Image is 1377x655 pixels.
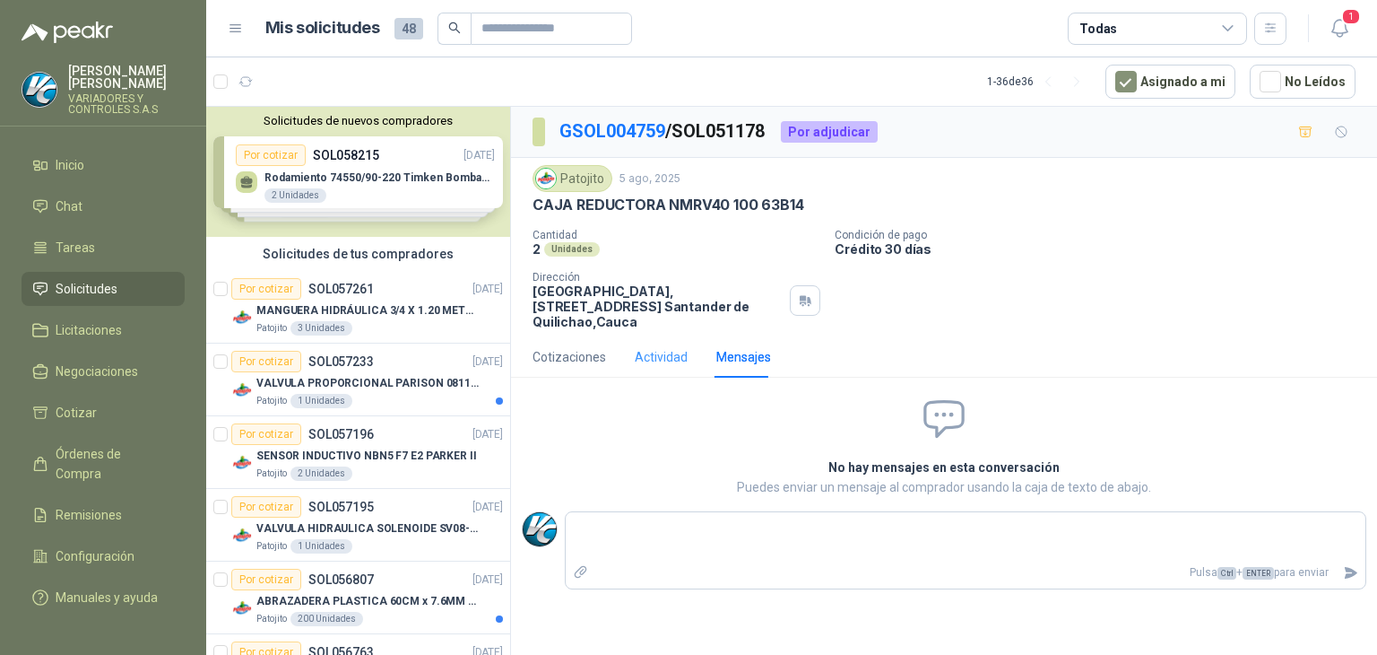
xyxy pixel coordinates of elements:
div: 200 Unidades [290,612,363,626]
p: VALVULA HIDRAULICA SOLENOIDE SV08-20 REF : SV08-3B-N-24DC-DG NORMALMENTE CERRADA [256,520,480,537]
div: Todas [1079,19,1117,39]
div: Por cotizar [231,278,301,300]
img: Logo peakr [22,22,113,43]
div: 2 Unidades [290,467,352,481]
p: VALVULA PROPORCIONAL PARISON 0811404612 / 4WRPEH6C4 REXROTH [256,375,480,392]
p: Patojito [256,321,287,336]
div: 1 Unidades [290,394,352,408]
p: [DATE] [472,499,503,516]
p: [GEOGRAPHIC_DATA], [STREET_ADDRESS] Santander de Quilichao , Cauca [533,284,783,329]
div: 1 - 36 de 36 [987,67,1091,96]
p: VARIADORES Y CONTROLES S.A.S [68,93,185,115]
label: Adjuntar archivos [566,557,596,589]
p: [DATE] [472,426,503,443]
span: Solicitudes [56,279,117,299]
img: Company Logo [231,307,253,328]
span: Configuración [56,546,134,566]
span: Manuales y ayuda [56,588,158,607]
a: Tareas [22,231,185,265]
img: Company Logo [523,512,557,546]
p: Pulsa + para enviar [596,557,1337,589]
div: Solicitudes de tus compradores [206,237,510,271]
p: Crédito 30 días [835,241,1370,257]
div: Por cotizar [231,424,301,445]
div: Actividad [635,347,688,367]
p: SENSOR INDUCTIVO NBN5 F7 E2 PARKER II [256,448,477,465]
a: Remisiones [22,498,185,532]
a: Cotizar [22,396,185,430]
p: [PERSON_NAME] [PERSON_NAME] [68,65,185,90]
p: [DATE] [472,572,503,589]
span: Licitaciones [56,320,122,340]
span: 48 [394,18,423,39]
a: Solicitudes [22,272,185,306]
h2: No hay mensajes en esta conversación [613,458,1275,477]
a: GSOL004759 [559,120,665,142]
p: / SOL051178 [559,118,766,145]
span: search [448,22,461,34]
a: Licitaciones [22,313,185,347]
div: Unidades [544,242,600,257]
a: Manuales y ayuda [22,581,185,615]
a: Chat [22,189,185,223]
p: 2 [533,241,541,257]
div: Cotizaciones [533,347,606,367]
div: Solicitudes de nuevos compradoresPor cotizarSOL058215[DATE] Rodamiento 74550/90-220 Timken BombaV... [206,107,510,237]
div: Por cotizar [231,569,301,590]
img: Company Logo [231,380,253,401]
a: Configuración [22,539,185,573]
button: No Leídos [1250,65,1355,99]
img: Company Logo [231,452,253,474]
span: ENTER [1243,567,1274,580]
span: Tareas [56,238,95,258]
div: Mensajes [716,347,771,367]
h1: Mis solicitudes [265,15,380,41]
img: Company Logo [22,73,56,107]
div: Por cotizar [231,496,301,518]
p: SOL056807 [308,573,374,586]
div: Por adjudicar [781,121,878,143]
span: Chat [56,196,82,216]
p: [DATE] [472,354,503,371]
span: Órdenes de Compra [56,444,168,484]
div: 1 Unidades [290,539,352,554]
button: Enviar [1336,557,1365,589]
a: Por cotizarSOL057195[DATE] Company LogoVALVULA HIDRAULICA SOLENOIDE SV08-20 REF : SV08-3B-N-24DC-... [206,489,510,562]
p: Patojito [256,394,287,408]
span: Remisiones [56,505,122,525]
p: Cantidad [533,229,820,241]
p: ABRAZADERA PLASTICA 60CM x 7.6MM ANCHA [256,593,480,610]
a: Por cotizarSOL057233[DATE] Company LogoVALVULA PROPORCIONAL PARISON 0811404612 / 4WRPEH6C4 REXROT... [206,344,510,416]
button: Asignado a mi [1105,65,1235,99]
p: Patojito [256,612,287,626]
div: 3 Unidades [290,321,352,336]
p: 5 ago, 2025 [619,170,680,188]
p: Patojito [256,467,287,481]
p: Puedes enviar un mensaje al comprador usando la caja de texto de abajo. [613,477,1275,497]
p: SOL057195 [308,501,374,513]
p: CAJA REDUCTORA NMRV40 100 63B14 [533,196,803,214]
a: Inicio [22,148,185,182]
p: SOL057233 [308,355,374,368]
p: Condición de pago [835,229,1370,241]
p: Patojito [256,539,287,554]
span: Inicio [56,155,84,175]
span: 1 [1341,8,1361,25]
a: Por cotizarSOL057261[DATE] Company LogoMANGUERA HIDRÁULICA 3/4 X 1.20 METROS DE LONGITUD HR-HR-AC... [206,271,510,344]
p: SOL057196 [308,428,374,441]
button: 1 [1323,13,1355,45]
span: Negociaciones [56,362,138,381]
img: Company Logo [231,525,253,546]
span: Cotizar [56,403,97,423]
div: Patojito [533,165,612,192]
img: Company Logo [536,169,556,188]
p: Dirección [533,271,783,284]
p: [DATE] [472,281,503,298]
span: Ctrl [1217,567,1236,580]
button: Solicitudes de nuevos compradores [213,114,503,127]
a: Negociaciones [22,354,185,389]
p: MANGUERA HIDRÁULICA 3/4 X 1.20 METROS DE LONGITUD HR-HR-ACOPLADA [256,302,480,319]
img: Company Logo [231,598,253,619]
a: Por cotizarSOL057196[DATE] Company LogoSENSOR INDUCTIVO NBN5 F7 E2 PARKER IIPatojito2 Unidades [206,416,510,489]
p: SOL057261 [308,283,374,295]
